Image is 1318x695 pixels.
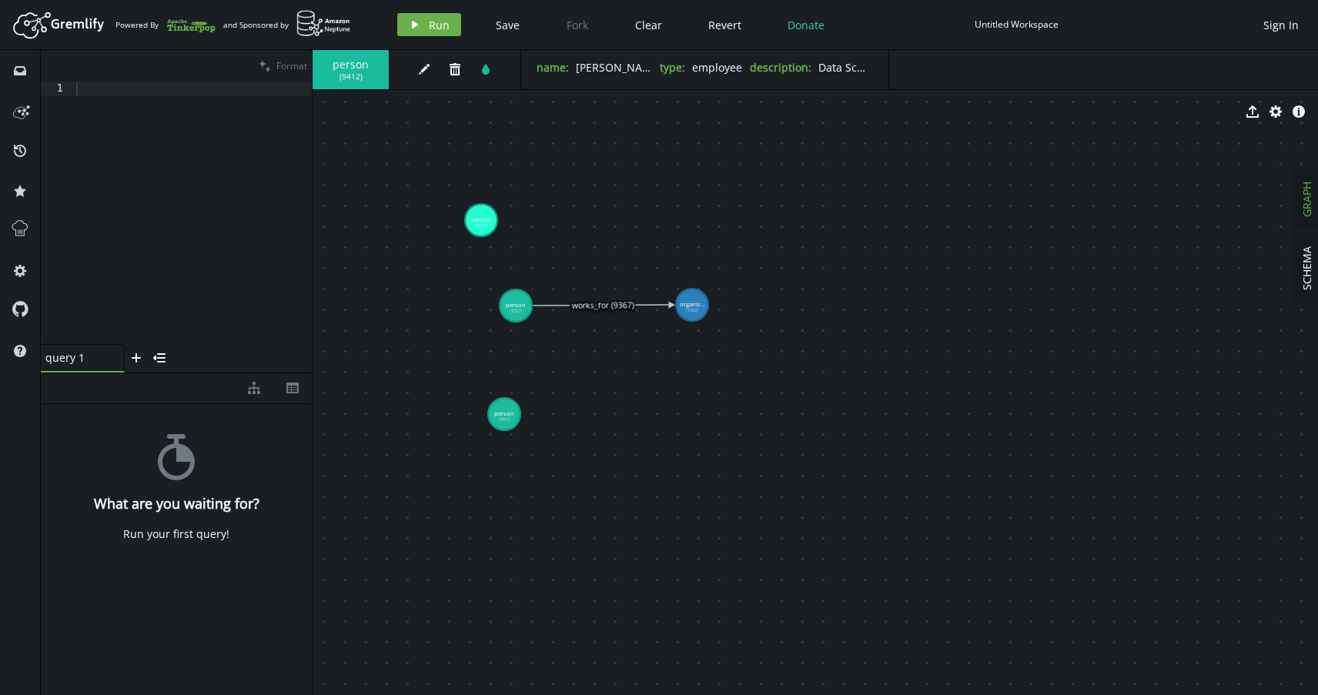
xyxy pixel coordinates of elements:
[635,18,662,32] span: Clear
[567,18,588,32] span: Fork
[397,13,461,36] button: Run
[697,13,753,36] button: Revert
[708,18,741,32] span: Revert
[496,18,520,32] span: Save
[41,82,73,96] div: 1
[776,13,836,36] button: Donate
[296,10,351,37] img: AWS Neptune
[1256,13,1306,36] button: Sign In
[554,13,600,36] button: Fork
[484,13,531,36] button: Save
[429,18,450,32] span: Run
[1263,18,1299,32] span: Sign In
[223,10,351,39] div: and Sponsored by
[975,18,1059,30] div: Untitled Workspace
[788,18,825,32] span: Donate
[624,13,674,36] button: Clear
[115,12,216,38] div: Powered By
